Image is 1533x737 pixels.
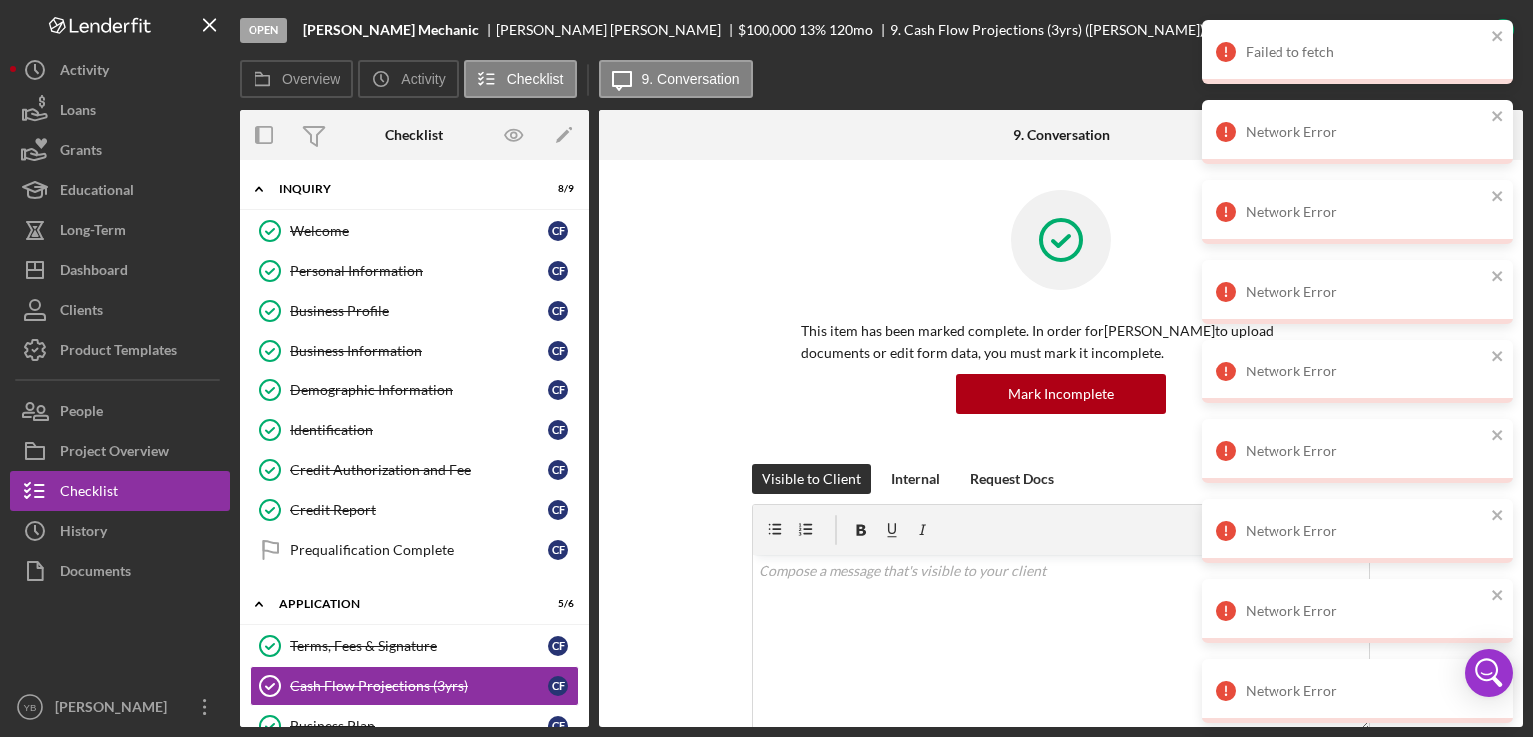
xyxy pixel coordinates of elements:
[10,511,230,551] button: History
[250,410,579,450] a: IdentificationCF
[538,183,574,195] div: 8 / 9
[1491,188,1505,207] button: close
[250,450,579,490] a: Credit Authorization and FeeCF
[1491,28,1505,47] button: close
[10,290,230,330] button: Clients
[1491,587,1505,606] button: close
[60,330,177,374] div: Product Templates
[10,250,230,290] button: Dashboard
[60,391,103,436] div: People
[250,626,579,666] a: Terms, Fees & SignatureCF
[60,431,169,476] div: Project Overview
[250,251,579,291] a: Personal InformationCF
[738,21,796,38] span: $100,000
[1491,507,1505,526] button: close
[60,90,96,135] div: Loans
[60,250,128,295] div: Dashboard
[548,420,568,440] div: C F
[1246,124,1485,140] div: Network Error
[290,462,548,478] div: Credit Authorization and Fee
[10,130,230,170] button: Grants
[599,60,753,98] button: 9. Conversation
[282,71,340,87] label: Overview
[290,303,548,319] div: Business Profile
[548,500,568,520] div: C F
[290,718,548,734] div: Business Plan
[401,71,445,87] label: Activity
[762,464,861,494] div: Visible to Client
[890,22,1204,38] div: 9. Cash Flow Projections (3yrs) ([PERSON_NAME])
[1398,10,1523,50] button: Complete
[1246,683,1485,699] div: Network Error
[1246,44,1485,60] div: Failed to fetch
[250,490,579,530] a: Credit ReportCF
[799,22,826,38] div: 13 %
[10,210,230,250] button: Long-Term
[1491,268,1505,287] button: close
[507,71,564,87] label: Checklist
[1008,374,1114,414] div: Mark Incomplete
[60,511,107,556] div: History
[464,60,577,98] button: Checklist
[1246,443,1485,459] div: Network Error
[548,676,568,696] div: C F
[960,464,1064,494] button: Request Docs
[752,464,871,494] button: Visible to Client
[250,370,579,410] a: Demographic InformationCF
[290,263,548,279] div: Personal Information
[10,687,230,727] button: YB[PERSON_NAME]
[548,301,568,321] div: C F
[60,290,103,335] div: Clients
[24,702,37,713] text: YB
[10,431,230,471] button: Project Overview
[290,223,548,239] div: Welcome
[548,341,568,361] div: C F
[250,530,579,570] a: Prequalification CompleteCF
[956,374,1166,414] button: Mark Incomplete
[10,551,230,591] button: Documents
[240,60,353,98] button: Overview
[60,50,109,95] div: Activity
[1246,284,1485,300] div: Network Error
[1465,649,1513,697] div: Open Intercom Messenger
[548,540,568,560] div: C F
[279,598,524,610] div: Application
[290,638,548,654] div: Terms, Fees & Signature
[250,291,579,331] a: Business ProfileCF
[10,391,230,431] button: People
[358,60,458,98] button: Activity
[290,542,548,558] div: Prequalification Complete
[10,170,230,210] button: Educational
[1246,603,1485,619] div: Network Error
[548,716,568,736] div: C F
[1491,427,1505,446] button: close
[250,331,579,370] a: Business InformationCF
[548,380,568,400] div: C F
[1418,10,1478,50] div: Complete
[496,22,738,38] div: [PERSON_NAME] [PERSON_NAME]
[290,422,548,438] div: Identification
[970,464,1054,494] div: Request Docs
[1491,348,1505,367] button: close
[10,330,230,369] a: Product Templates
[548,460,568,480] div: C F
[290,343,548,359] div: Business Information
[1491,108,1505,127] button: close
[250,211,579,251] a: WelcomeCF
[1246,523,1485,539] div: Network Error
[10,471,230,511] button: Checklist
[1246,204,1485,220] div: Network Error
[829,22,873,38] div: 120 mo
[60,471,118,516] div: Checklist
[642,71,740,87] label: 9. Conversation
[1246,364,1485,379] div: Network Error
[10,50,230,90] button: Activity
